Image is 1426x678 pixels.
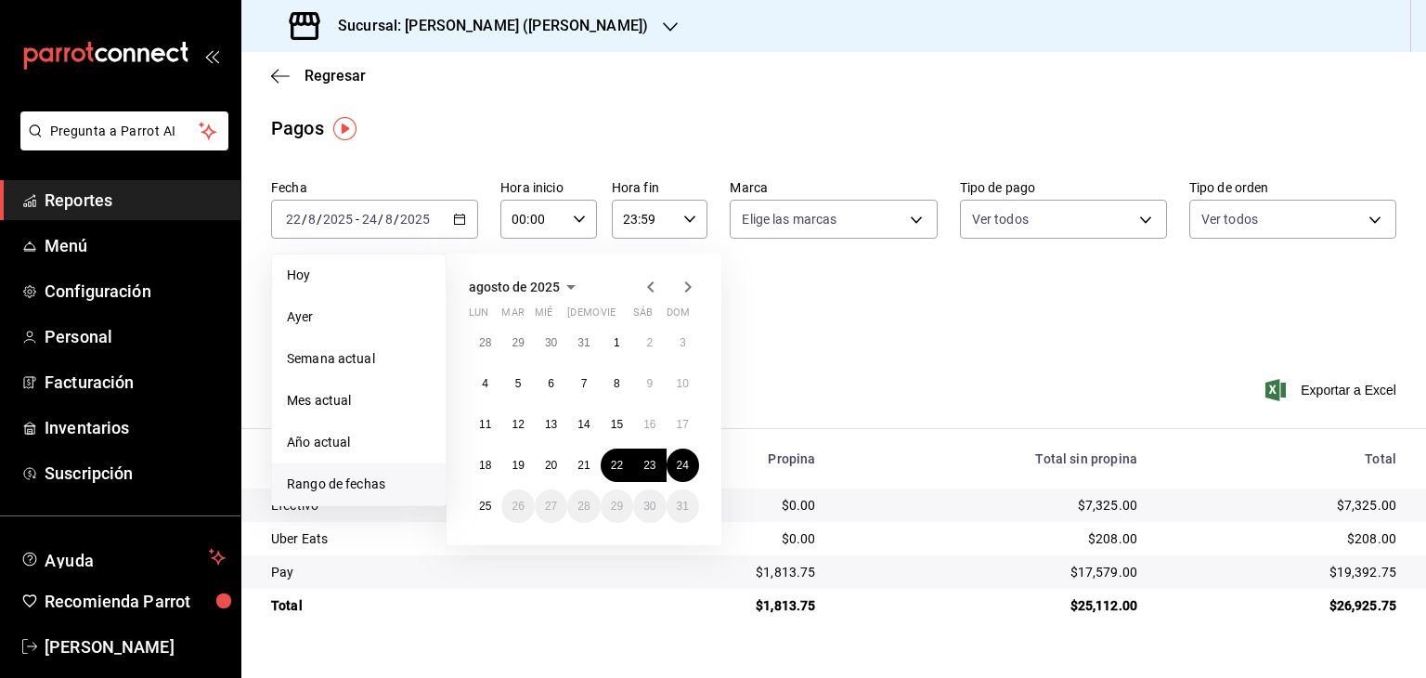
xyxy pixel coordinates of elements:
button: 31 de agosto de 2025 [667,489,699,523]
div: $1,813.75 [627,596,816,615]
button: 13 de agosto de 2025 [535,408,567,441]
abbr: 22 de agosto de 2025 [611,459,623,472]
button: 17 de agosto de 2025 [667,408,699,441]
label: Hora fin [612,181,708,194]
button: 28 de julio de 2025 [469,326,501,359]
span: Hoy [287,266,431,285]
span: - [356,212,359,227]
button: Exportar a Excel [1269,379,1396,401]
button: 29 de julio de 2025 [501,326,534,359]
span: / [317,212,322,227]
span: [PERSON_NAME] [45,634,226,659]
abbr: miércoles [535,306,552,326]
abbr: 30 de julio de 2025 [545,336,557,349]
div: $208.00 [1167,529,1396,548]
button: 25 de agosto de 2025 [469,489,501,523]
abbr: 24 de agosto de 2025 [677,459,689,472]
h3: Sucursal: [PERSON_NAME] ([PERSON_NAME]) [323,15,648,37]
abbr: 2 de agosto de 2025 [646,336,653,349]
abbr: 30 de agosto de 2025 [643,500,655,513]
span: Menú [45,233,226,258]
span: Pregunta a Parrot AI [50,122,200,141]
span: Elige las marcas [742,210,836,228]
span: Recomienda Parrot [45,589,226,614]
button: 22 de agosto de 2025 [601,449,633,482]
button: 9 de agosto de 2025 [633,367,666,400]
abbr: 17 de agosto de 2025 [677,418,689,431]
button: 21 de agosto de 2025 [567,449,600,482]
span: / [378,212,383,227]
abbr: 1 de agosto de 2025 [614,336,620,349]
div: $208.00 [845,529,1137,548]
span: Suscripción [45,461,226,486]
span: Personal [45,324,226,349]
abbr: 28 de julio de 2025 [479,336,491,349]
button: 1 de agosto de 2025 [601,326,633,359]
label: Tipo de pago [960,181,1167,194]
button: 30 de agosto de 2025 [633,489,666,523]
button: agosto de 2025 [469,276,582,298]
input: ---- [399,212,431,227]
button: 23 de agosto de 2025 [633,449,666,482]
abbr: sábado [633,306,653,326]
span: Ver todos [1201,210,1258,228]
input: -- [361,212,378,227]
div: Pay [271,563,597,581]
div: $1,813.75 [627,563,816,581]
button: 26 de agosto de 2025 [501,489,534,523]
abbr: martes [501,306,524,326]
span: / [302,212,307,227]
button: 30 de julio de 2025 [535,326,567,359]
button: 19 de agosto de 2025 [501,449,534,482]
span: Mes actual [287,391,431,411]
img: Tooltip marker [333,117,356,140]
abbr: 12 de agosto de 2025 [512,418,524,431]
abbr: domingo [667,306,690,326]
abbr: 18 de agosto de 2025 [479,459,491,472]
button: Pregunta a Parrot AI [20,111,228,150]
div: Total [1167,451,1396,466]
div: $7,325.00 [845,496,1137,515]
button: 31 de julio de 2025 [567,326,600,359]
abbr: 28 de agosto de 2025 [577,500,590,513]
abbr: 5 de agosto de 2025 [515,377,522,390]
abbr: 20 de agosto de 2025 [545,459,557,472]
button: open_drawer_menu [204,48,219,63]
abbr: 14 de agosto de 2025 [577,418,590,431]
abbr: 31 de agosto de 2025 [677,500,689,513]
div: Total [271,596,597,615]
div: $7,325.00 [1167,496,1396,515]
label: Tipo de orden [1189,181,1396,194]
button: 3 de agosto de 2025 [667,326,699,359]
button: Regresar [271,67,366,85]
div: Pagos [271,114,324,142]
div: $19,392.75 [1167,563,1396,581]
abbr: viernes [601,306,616,326]
button: 12 de agosto de 2025 [501,408,534,441]
button: 24 de agosto de 2025 [667,449,699,482]
div: $26,925.75 [1167,596,1396,615]
abbr: 31 de julio de 2025 [577,336,590,349]
button: 27 de agosto de 2025 [535,489,567,523]
span: agosto de 2025 [469,280,560,294]
label: Fecha [271,181,478,194]
button: 7 de agosto de 2025 [567,367,600,400]
abbr: 13 de agosto de 2025 [545,418,557,431]
button: 11 de agosto de 2025 [469,408,501,441]
abbr: 10 de agosto de 2025 [677,377,689,390]
abbr: 23 de agosto de 2025 [643,459,655,472]
abbr: 29 de julio de 2025 [512,336,524,349]
span: Facturación [45,370,226,395]
input: -- [285,212,302,227]
abbr: lunes [469,306,488,326]
abbr: 8 de agosto de 2025 [614,377,620,390]
abbr: 11 de agosto de 2025 [479,418,491,431]
label: Hora inicio [500,181,597,194]
div: $17,579.00 [845,563,1137,581]
div: Total sin propina [845,451,1137,466]
button: 6 de agosto de 2025 [535,367,567,400]
abbr: 25 de agosto de 2025 [479,500,491,513]
input: ---- [322,212,354,227]
span: Ayer [287,307,431,327]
